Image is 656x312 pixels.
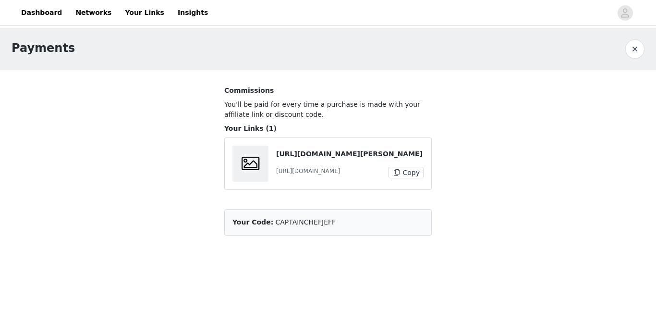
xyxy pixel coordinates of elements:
button: Copy [389,167,424,178]
a: Your Links [119,2,170,24]
div: avatar [620,5,630,21]
p: [URL][DOMAIN_NAME] [276,167,340,175]
span: CAPTAINCHEFJEFF [275,218,336,226]
p: You'll be paid for every time a purchase is made with your affiliate link or discount code. [224,100,432,120]
h1: Payments [12,39,75,57]
p: [URL][DOMAIN_NAME][PERSON_NAME] [276,149,424,159]
p: Commissions [224,86,432,96]
h2: Your Links (1) [224,124,432,134]
a: Networks [70,2,117,24]
a: Dashboard [15,2,68,24]
span: Your Code: [232,218,273,226]
a: Insights [172,2,214,24]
